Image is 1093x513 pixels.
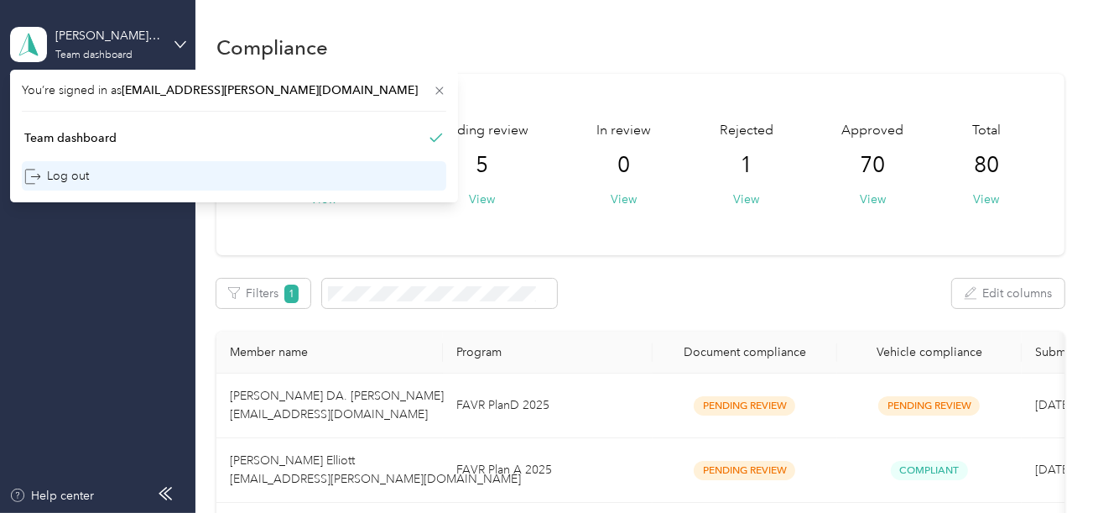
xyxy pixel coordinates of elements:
[122,83,418,97] span: [EMAIL_ADDRESS][PERSON_NAME][DOMAIN_NAME]
[972,121,1001,141] span: Total
[55,50,133,60] div: Team dashboard
[617,152,630,179] span: 0
[596,121,651,141] span: In review
[974,152,999,179] span: 80
[720,121,773,141] span: Rejected
[22,81,446,99] span: You’re signed in as
[469,191,495,208] button: View
[55,27,160,44] div: [PERSON_NAME] Distributors
[973,191,999,208] button: View
[740,152,752,179] span: 1
[860,152,885,179] span: 70
[476,152,488,179] span: 5
[952,279,1064,308] button: Edit columns
[230,453,521,486] span: [PERSON_NAME] Elliott [EMAIL_ADDRESS][PERSON_NAME][DOMAIN_NAME]
[230,389,444,421] span: [PERSON_NAME] DA. [PERSON_NAME] [EMAIL_ADDRESS][DOMAIN_NAME]
[891,461,968,480] span: Compliant
[443,438,653,503] td: FAVR Plan A 2025
[841,121,903,141] span: Approved
[694,461,795,480] span: Pending Review
[733,191,759,208] button: View
[216,39,328,56] h1: Compliance
[860,191,886,208] button: View
[216,279,311,308] button: Filters1
[284,285,299,303] span: 1
[851,345,1008,359] div: Vehicle compliance
[24,129,117,147] div: Team dashboard
[666,345,824,359] div: Document compliance
[443,332,653,374] th: Program
[999,419,1093,513] iframe: Everlance-gr Chat Button Frame
[878,396,980,416] span: Pending Review
[694,396,795,416] span: Pending Review
[611,191,637,208] button: View
[435,121,528,141] span: Pending review
[24,167,89,185] div: Log out
[9,487,95,505] button: Help center
[443,374,653,438] td: FAVR PlanD 2025
[216,332,443,374] th: Member name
